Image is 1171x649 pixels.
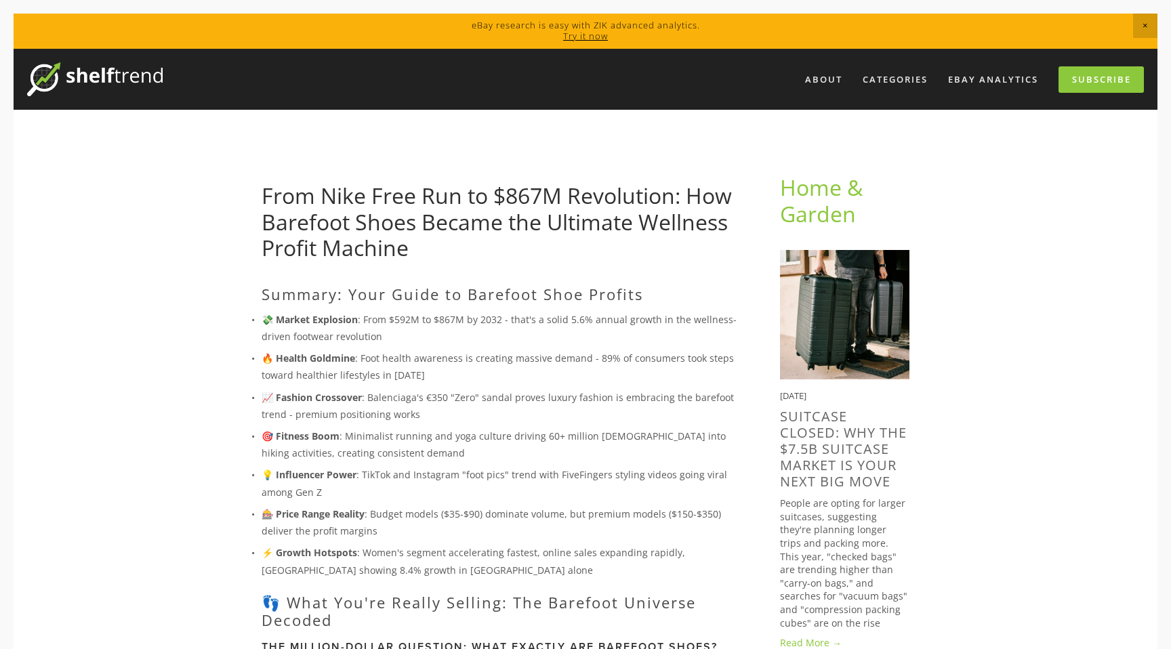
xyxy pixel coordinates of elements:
p: : Budget models ($35-$90) dominate volume, but premium models ($150-$350) deliver the profit margins [262,505,737,539]
p: : From $592M to $867M by 2032 - that's a solid 5.6% annual growth in the wellness-driven footwear... [262,311,737,345]
strong: 🎰 Price Range Reality [262,507,365,520]
a: Try it now [563,30,608,42]
p: : Minimalist running and yoga culture driving 60+ million [DEMOGRAPHIC_DATA] into hiking activiti... [262,427,737,461]
a: About [796,68,851,91]
strong: ⚡ Growth Hotspots [262,546,357,559]
div: Categories [854,68,937,91]
strong: 🎯 Fitness Boom [262,430,340,442]
time: [DATE] [780,390,806,402]
span: Close Announcement [1133,14,1157,38]
a: Subscribe [1059,66,1144,93]
p: : TikTok and Instagram "foot pics" trend with FiveFingers styling videos going viral among Gen Z [262,466,737,500]
strong: 📈 Fashion Crossover [262,391,362,404]
strong: 💡 Influencer Power [262,468,356,481]
p: : Women's segment accelerating fastest, online sales expanding rapidly, [GEOGRAPHIC_DATA] showing... [262,544,737,578]
img: SuitCase Closed: Why the $7.5B Suitcase Market is Your Next Big Move [780,250,909,379]
p: : Foot health awareness is creating massive demand - 89% of consumers took steps toward healthier... [262,350,737,383]
a: SuitCase Closed: Why the $7.5B Suitcase Market is Your Next Big Move [780,407,907,490]
p: : Balenciaga's €350 "Zero" sandal proves luxury fashion is embracing the barefoot trend - premium... [262,389,737,423]
p: People are opting for larger suitcases, suggesting they're planning longer trips and packing more... [780,497,909,629]
h2: 👣 What You're Really Selling: The Barefoot Universe Decoded [262,593,737,629]
img: ShelfTrend [27,62,163,96]
a: Home & Garden [780,173,868,228]
strong: 💸 Market Explosion [262,313,358,326]
h2: Summary: Your Guide to Barefoot Shoe Profits [262,285,737,303]
a: From Nike Free Run to $867M Revolution: How Barefoot Shoes Became the Ultimate Wellness Profit Ma... [262,181,732,262]
strong: 🔥 Health Goldmine [262,352,355,364]
a: eBay Analytics [939,68,1047,91]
